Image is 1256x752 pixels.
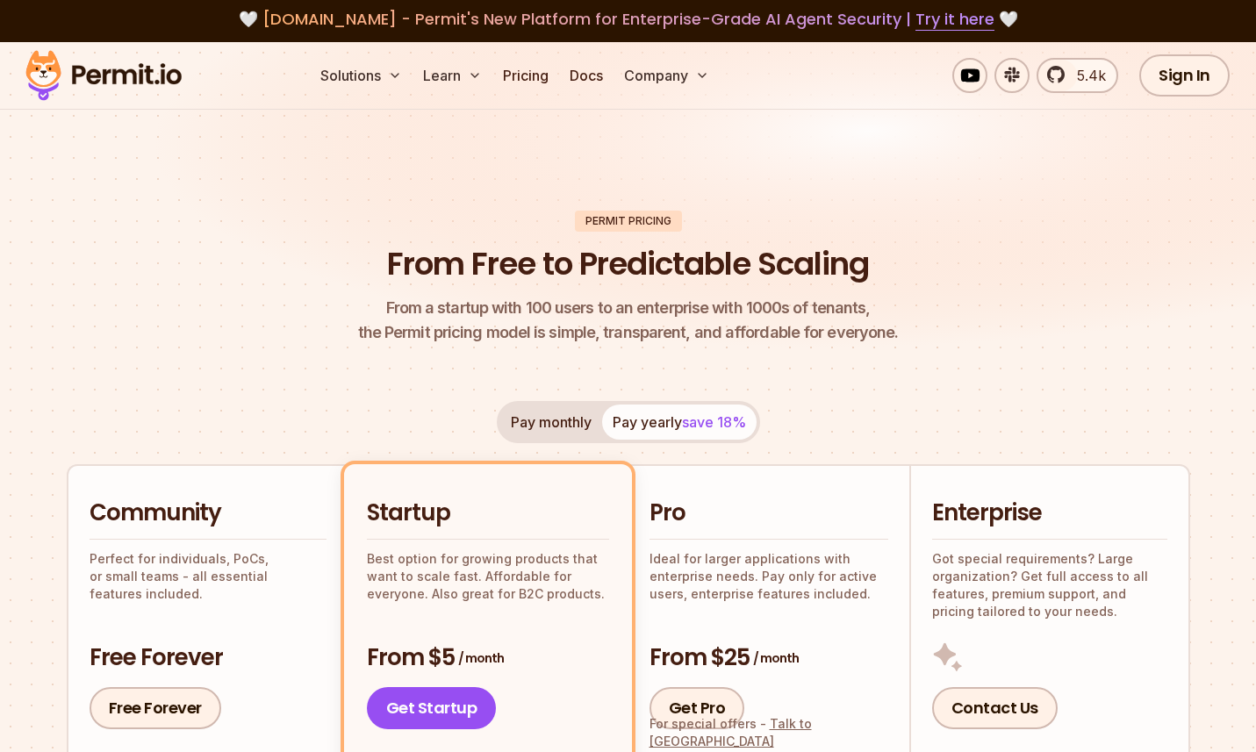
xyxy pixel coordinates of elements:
a: Contact Us [932,687,1058,729]
div: 🤍 🤍 [42,7,1214,32]
p: Got special requirements? Large organization? Get full access to all features, premium support, a... [932,550,1167,620]
h2: Enterprise [932,498,1167,529]
a: Sign In [1139,54,1230,97]
h3: From $5 [367,642,609,674]
span: / month [753,649,799,667]
img: Permit logo [18,46,190,105]
a: 5.4k [1037,58,1118,93]
a: Free Forever [90,687,221,729]
a: Docs [563,58,610,93]
h2: Pro [650,498,888,529]
span: [DOMAIN_NAME] - Permit's New Platform for Enterprise-Grade AI Agent Security | [262,8,994,30]
a: Get Startup [367,687,497,729]
p: Ideal for larger applications with enterprise needs. Pay only for active users, enterprise featur... [650,550,888,603]
button: Pay monthly [500,405,602,440]
h2: Community [90,498,327,529]
h3: From $25 [650,642,888,674]
button: Company [617,58,716,93]
span: 5.4k [1066,65,1106,86]
a: Try it here [915,8,994,31]
span: From a startup with 100 users to an enterprise with 1000s of tenants, [358,296,899,320]
h2: Startup [367,498,609,529]
h1: From Free to Predictable Scaling [387,242,869,286]
p: Best option for growing products that want to scale fast. Affordable for everyone. Also great for... [367,550,609,603]
div: For special offers - [650,715,888,750]
h3: Free Forever [90,642,327,674]
a: Get Pro [650,687,745,729]
button: Solutions [313,58,409,93]
div: Permit Pricing [575,211,682,232]
p: the Permit pricing model is simple, transparent, and affordable for everyone. [358,296,899,345]
button: Learn [416,58,489,93]
p: Perfect for individuals, PoCs, or small teams - all essential features included. [90,550,327,603]
span: / month [458,649,504,667]
a: Pricing [496,58,556,93]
